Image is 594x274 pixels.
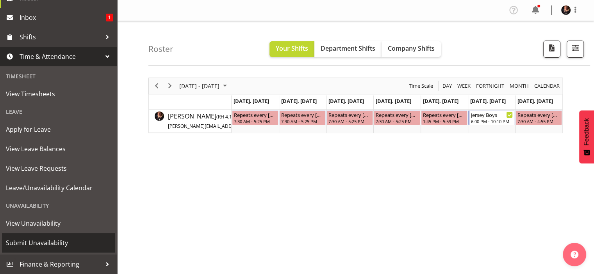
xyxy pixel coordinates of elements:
div: Michelle Englehardt"s event - Repeats every wednesday - Michelle Englehardt Begin From Wednesday,... [326,110,373,125]
div: 7:30 AM - 4:55 PM [517,118,560,124]
a: View Leave Requests [2,159,115,178]
button: September 2025 [178,81,230,91]
span: Shifts [20,31,102,43]
span: Day [442,81,453,91]
span: View Leave Balances [6,143,111,155]
span: [DATE], [DATE] [328,97,364,104]
img: michelle-englehardt77a61dd232cbae36c93d4705c8cf7ee3.png [561,5,571,15]
td: Michelle Englehardt resource [149,110,232,133]
span: [DATE], [DATE] [281,97,317,104]
div: Repeats every [DATE] - [PERSON_NAME] [328,111,371,118]
div: Michelle Englehardt"s event - Repeats every thursday - Michelle Englehardt Begin From Thursday, S... [374,110,420,125]
span: Time Scale [408,81,434,91]
span: Leave/Unavailability Calendar [6,182,111,194]
button: Previous [152,81,162,91]
span: Time & Attendance [20,51,102,62]
button: Next [165,81,175,91]
div: Michelle Englehardt"s event - Repeats every friday - Michelle Englehardt Begin From Friday, Septe... [421,110,467,125]
span: Month [509,81,530,91]
span: Apply for Leave [6,124,111,135]
span: 1 [106,14,113,21]
button: Timeline Day [441,81,453,91]
span: [DATE], [DATE] [470,97,506,104]
span: View Timesheets [6,88,111,100]
span: Submit Unavailability [6,237,111,249]
div: Unavailability [2,198,115,214]
div: Michelle Englehardt"s event - Jersey Boys Begin From Saturday, September 20, 2025 at 6:00:00 PM G... [468,110,515,125]
button: Download a PDF of the roster according to the set date range. [543,41,560,58]
div: Repeats every [DATE] - [PERSON_NAME] [423,111,466,118]
a: Apply for Leave [2,120,115,139]
span: RH 4.17 [218,113,235,120]
div: 6:00 PM - 10:10 PM [471,118,513,124]
span: [DATE] - [DATE] [178,81,220,91]
h4: Roster [148,44,173,53]
div: Michelle Englehardt"s event - Repeats every tuesday - Michelle Englehardt Begin From Tuesday, Sep... [279,110,326,125]
div: Repeats every [DATE] - [PERSON_NAME] [234,111,276,118]
span: Company Shifts [388,44,435,53]
div: Jersey Boys [471,111,513,118]
table: Timeline Week of September 18, 2025 [232,110,562,133]
span: View Leave Requests [6,163,111,174]
button: Timeline Week [456,81,472,91]
a: View Timesheets [2,84,115,104]
div: Leave [2,104,115,120]
div: Repeats every [DATE] - [PERSON_NAME] [376,111,418,118]
div: Michelle Englehardt"s event - Repeats every sunday - Michelle Englehardt Begin From Sunday, Septe... [516,110,562,125]
div: Michelle Englehardt"s event - Repeats every monday - Michelle Englehardt Begin From Monday, Septe... [232,110,278,125]
span: Week [457,81,471,91]
a: View Leave Balances [2,139,115,159]
span: [PERSON_NAME][EMAIL_ADDRESS][PERSON_NAME][DOMAIN_NAME] [168,123,319,129]
div: 7:30 AM - 5:25 PM [234,118,276,124]
span: Department Shifts [321,44,375,53]
button: Your Shifts [269,41,314,57]
div: Timeline Week of September 18, 2025 [148,78,563,133]
span: Inbox [20,12,106,23]
a: Submit Unavailability [2,233,115,253]
div: 7:30 AM - 5:25 PM [328,118,371,124]
span: Feedback [583,118,590,145]
span: [DATE], [DATE] [517,97,553,104]
button: Month [533,81,561,91]
button: Timeline Month [508,81,530,91]
div: September 15 - 21, 2025 [177,78,232,94]
span: [DATE], [DATE] [376,97,411,104]
span: View Unavailability [6,217,111,229]
span: Your Shifts [276,44,308,53]
button: Time Scale [408,81,435,91]
button: Feedback - Show survey [579,110,594,163]
div: next period [163,78,177,94]
span: calendar [533,81,560,91]
span: Fortnight [475,81,505,91]
button: Department Shifts [314,41,382,57]
button: Fortnight [475,81,506,91]
span: [DATE], [DATE] [234,97,269,104]
div: Repeats every [DATE] - [PERSON_NAME] [281,111,324,118]
div: 7:30 AM - 5:25 PM [281,118,324,124]
span: Finance & Reporting [20,258,102,270]
a: Leave/Unavailability Calendar [2,178,115,198]
div: previous period [150,78,163,94]
a: [PERSON_NAME](RH 4.17)[PERSON_NAME][EMAIL_ADDRESS][PERSON_NAME][DOMAIN_NAME] [168,111,353,130]
div: 1:45 PM - 5:59 PM [423,118,466,124]
a: View Unavailability [2,214,115,233]
span: [PERSON_NAME] [168,112,353,130]
button: Company Shifts [382,41,441,57]
button: Filter Shifts [567,41,584,58]
div: Repeats every [DATE] - [PERSON_NAME] [517,111,560,118]
div: 7:30 AM - 5:25 PM [376,118,418,124]
img: help-xxl-2.png [571,251,578,258]
div: Timesheet [2,68,115,84]
span: [DATE], [DATE] [423,97,458,104]
span: ( ) [216,113,236,120]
